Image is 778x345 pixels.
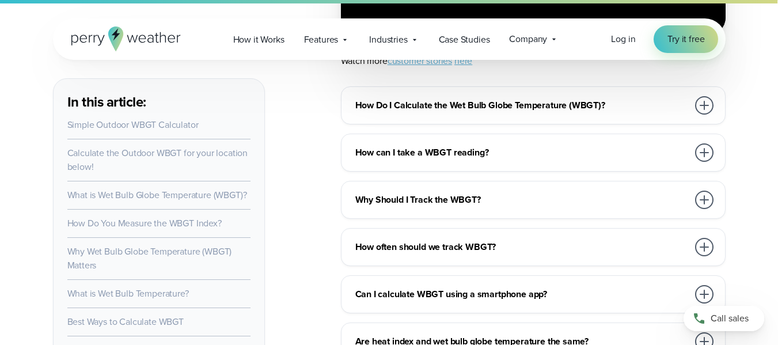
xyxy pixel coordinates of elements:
a: Try it free [654,25,718,53]
span: Try it free [667,32,704,46]
span: Log in [611,32,635,46]
span: How it Works [233,33,284,47]
h3: How Do I Calculate the Wet Bulb Globe Temperature (WBGT)? [355,98,688,112]
a: customer stories [388,54,452,67]
a: Best Ways to Calculate WBGT [67,315,184,328]
h3: In this article: [67,93,251,111]
a: What is Wet Bulb Globe Temperature (WBGT)? [67,188,247,202]
span: Industries [369,33,407,47]
a: Case Studies [429,28,500,51]
a: What is Wet Bulb Temperature? [67,287,189,300]
a: How it Works [223,28,294,51]
a: Log in [611,32,635,46]
a: Why Wet Bulb Globe Temperature (WBGT) Matters [67,245,232,272]
a: Simple Outdoor WBGT Calculator [67,118,199,131]
span: Company [509,32,547,46]
h3: How can I take a WBGT reading? [355,146,688,160]
h3: Can I calculate WBGT using a smartphone app? [355,287,688,301]
a: Calculate the Outdoor WBGT for your location below! [67,146,248,173]
h3: Why Should I Track the WBGT? [355,193,688,207]
a: Call sales [684,306,764,331]
h3: How often should we track WBGT? [355,240,688,254]
span: Features [304,33,339,47]
p: Watch more [341,54,726,68]
span: Case Studies [439,33,490,47]
a: How Do You Measure the WBGT Index? [67,217,222,230]
a: here [454,54,472,67]
span: Call sales [711,312,749,325]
